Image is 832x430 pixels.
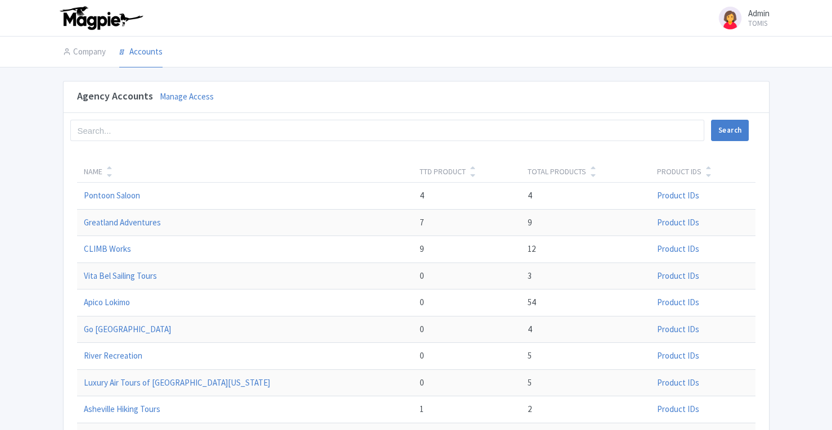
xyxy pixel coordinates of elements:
[521,209,650,236] td: 9
[748,20,770,27] small: TOMIS
[84,166,102,178] div: Name
[84,350,142,361] a: River Recreation
[413,343,521,370] td: 0
[657,270,699,281] a: Product IDs
[84,324,171,334] a: Go [GEOGRAPHIC_DATA]
[84,270,157,281] a: Vita Bel Sailing Tours
[413,316,521,343] td: 0
[711,120,749,141] button: Search
[657,297,699,307] a: Product IDs
[657,404,699,414] a: Product IDs
[521,289,650,316] td: 54
[521,262,650,289] td: 3
[63,37,106,68] a: Company
[119,37,163,68] a: Accounts
[413,209,521,236] td: 7
[84,190,140,201] a: Pontoon Saloon
[710,4,770,31] a: Admin TOMIS
[717,4,744,31] img: avatar_key_member-9c1dde93af8b07d7383eb8b5fb890c87.png
[77,90,153,103] h4: Agency Accounts
[657,217,699,228] a: Product IDs
[84,404,160,414] a: Asheville Hiking Tours
[657,243,699,254] a: Product IDs
[84,377,270,388] a: Luxury Air Tours of [GEOGRAPHIC_DATA][US_STATE]
[657,324,699,334] a: Product IDs
[70,120,705,141] input: Search...
[748,8,770,19] span: Admin
[413,262,521,289] td: 0
[413,289,521,316] td: 0
[521,183,650,210] td: 4
[521,236,650,263] td: 12
[413,396,521,423] td: 1
[413,369,521,396] td: 0
[521,343,650,370] td: 5
[413,183,521,210] td: 4
[521,396,650,423] td: 2
[657,377,699,388] a: Product IDs
[84,243,131,254] a: CLIMB Works
[160,91,214,102] a: Manage Access
[413,236,521,263] td: 9
[521,369,650,396] td: 5
[521,316,650,343] td: 4
[528,166,586,178] div: Total Products
[657,166,701,178] div: Product IDs
[57,6,145,30] img: logo-ab69f6fb50320c5b225c76a69d11143b.png
[84,217,161,228] a: Greatland Adventures
[657,190,699,201] a: Product IDs
[420,166,466,178] div: TTD Product
[657,350,699,361] a: Product IDs
[84,297,130,307] a: Apico Lokimo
